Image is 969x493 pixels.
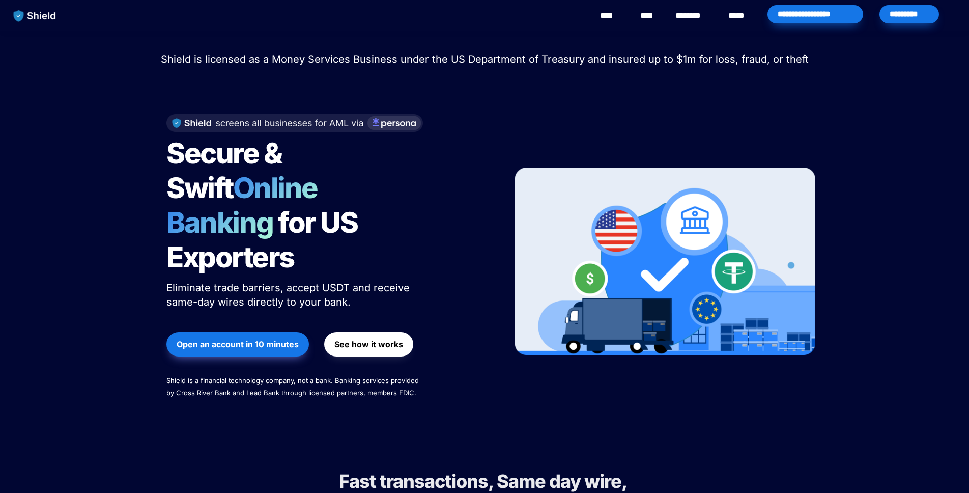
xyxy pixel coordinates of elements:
[9,5,61,26] img: website logo
[166,171,328,240] span: Online Banking
[166,282,413,308] span: Eliminate trade barriers, accept USDT and receive same-day wires directly to your bank.
[334,339,403,349] strong: See how it works
[166,136,287,205] span: Secure & Swift
[166,327,309,362] a: Open an account in 10 minutes
[166,332,309,357] button: Open an account in 10 minutes
[166,376,421,397] span: Shield is a financial technology company, not a bank. Banking services provided by Cross River Ba...
[161,53,809,65] span: Shield is licensed as a Money Services Business under the US Department of Treasury and insured u...
[324,332,413,357] button: See how it works
[166,205,362,275] span: for US Exporters
[177,339,299,349] strong: Open an account in 10 minutes
[324,327,413,362] a: See how it works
